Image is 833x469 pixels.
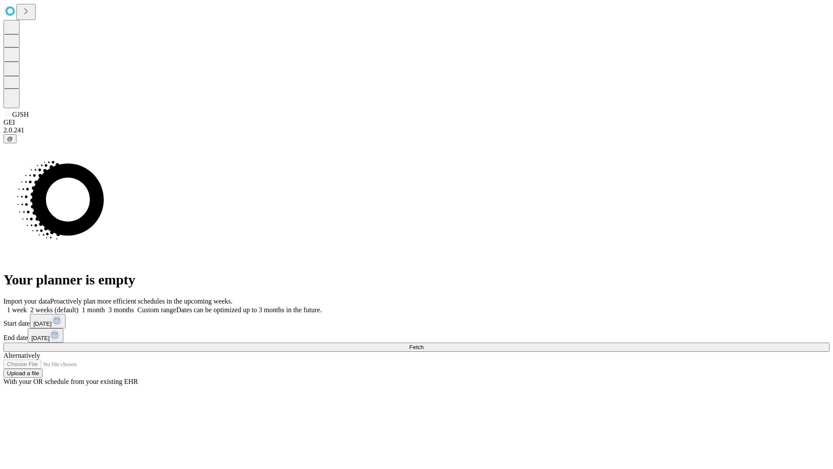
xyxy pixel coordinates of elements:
div: End date [3,328,830,343]
span: 2 weeks (default) [30,306,79,314]
div: Start date [3,314,830,328]
span: GJSH [12,111,29,118]
span: [DATE] [31,335,49,341]
span: Custom range [138,306,176,314]
div: 2.0.241 [3,126,830,134]
span: Fetch [409,344,423,350]
span: Proactively plan more efficient schedules in the upcoming weeks. [50,297,233,305]
span: [DATE] [33,320,52,327]
button: [DATE] [28,328,63,343]
span: 3 months [108,306,134,314]
button: [DATE] [30,314,66,328]
span: Import your data [3,297,50,305]
span: @ [7,135,13,142]
button: Upload a file [3,369,43,378]
span: Dates can be optimized up to 3 months in the future. [176,306,321,314]
span: 1 month [82,306,105,314]
button: @ [3,134,16,143]
span: Alternatively [3,352,40,359]
span: 1 week [7,306,27,314]
div: GEI [3,119,830,126]
h1: Your planner is empty [3,272,830,288]
span: With your OR schedule from your existing EHR [3,378,138,385]
button: Fetch [3,343,830,352]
